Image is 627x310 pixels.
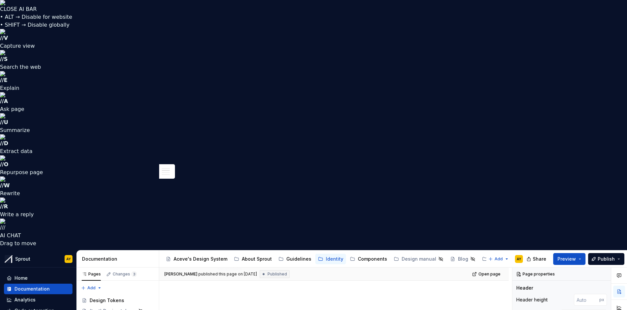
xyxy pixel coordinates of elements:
[470,270,503,279] a: Open page
[1,252,75,266] button: SproutAY
[66,256,71,262] div: AY
[574,294,599,306] input: Auto
[286,256,311,262] div: Guidelines
[164,271,197,277] span: [PERSON_NAME]
[391,254,446,264] a: Design manual
[4,273,72,283] a: Home
[14,286,50,292] div: Documentation
[131,271,137,277] span: 3
[14,297,36,303] div: Analytics
[402,256,436,262] div: Design manual
[14,275,28,281] div: Home
[163,252,485,266] div: Page tree
[79,283,104,293] button: Add
[15,256,30,262] div: Sprout
[198,271,257,277] div: published this page on [DATE]
[268,271,287,277] span: Published
[242,256,272,262] div: About Sprout
[326,256,343,262] div: Identity
[113,271,137,277] div: Changes
[533,256,546,262] span: Share
[523,253,551,265] button: Share
[588,253,624,265] button: Publish
[458,256,468,262] div: Blog
[447,254,478,264] a: Blog
[478,271,500,277] span: Open page
[598,256,615,262] span: Publish
[516,285,533,291] div: Header
[79,295,156,306] a: Design Tokens
[5,255,13,263] img: b6c2a6ff-03c2-4811-897b-2ef07e5e0e51.png
[358,256,387,262] div: Components
[4,284,72,294] a: Documentation
[599,297,604,302] p: px
[82,271,101,277] div: Pages
[315,254,346,264] a: Identity
[486,254,511,264] button: Add
[347,254,390,264] a: Components
[479,254,514,264] a: Personas
[276,254,314,264] a: Guidelines
[90,297,124,304] div: Design Tokens
[553,253,585,265] button: Preview
[4,295,72,305] a: Analytics
[495,256,503,262] span: Add
[517,256,521,262] div: AY
[163,254,230,264] a: Aceve's Design System
[557,256,576,262] span: Preview
[87,285,96,291] span: Add
[174,256,227,262] div: Aceve's Design System
[231,254,274,264] a: About Sprout
[82,256,156,262] div: Documentation
[516,297,548,303] div: Header height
